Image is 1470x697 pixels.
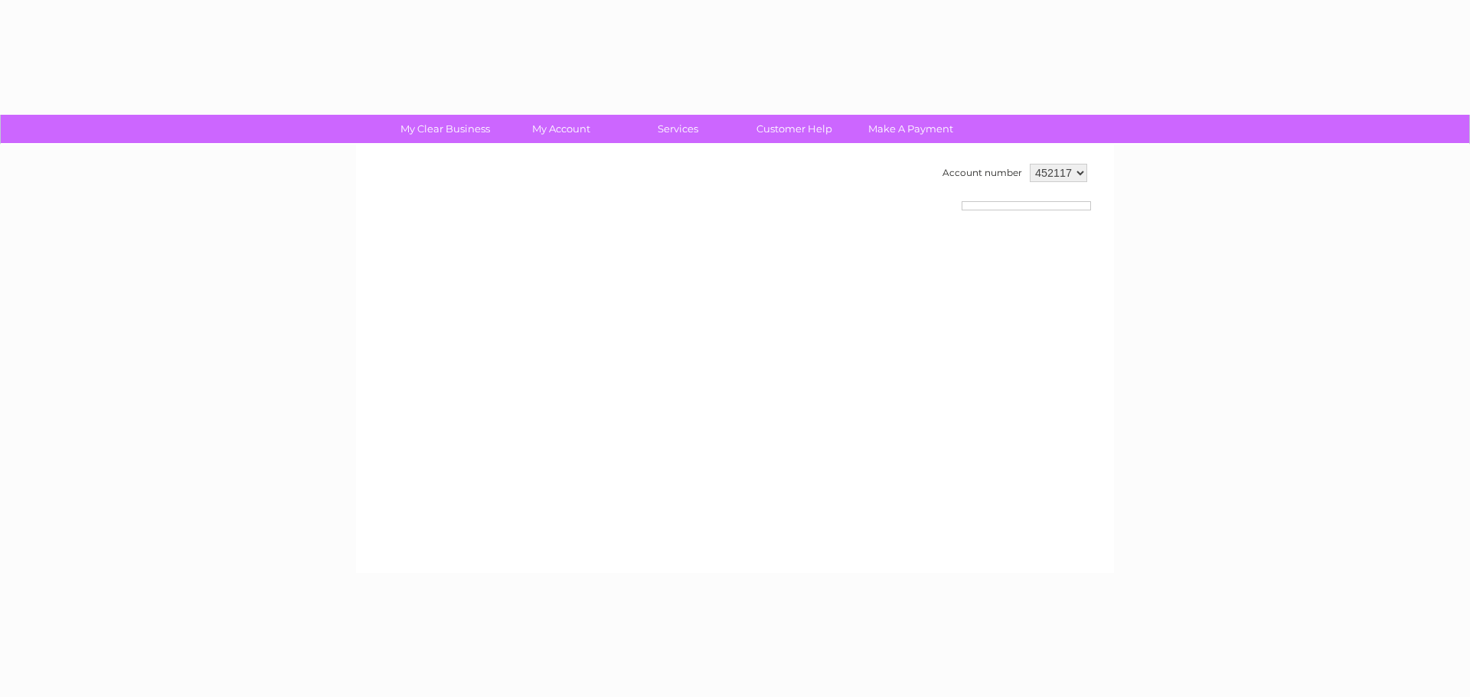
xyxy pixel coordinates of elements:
a: Services [615,115,741,143]
a: My Account [498,115,625,143]
a: Customer Help [731,115,857,143]
a: Make A Payment [848,115,974,143]
td: Account number [939,160,1026,186]
a: My Clear Business [382,115,508,143]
